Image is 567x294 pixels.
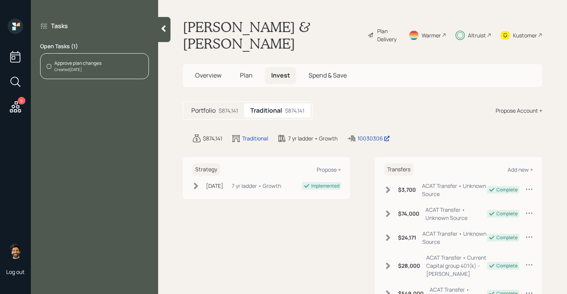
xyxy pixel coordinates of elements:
[240,71,253,79] span: Plan
[398,187,416,193] h6: $3,700
[192,163,220,176] h6: Strategy
[8,243,23,259] img: eric-schwartz-headshot.png
[250,107,282,114] h5: Traditional
[51,22,68,30] label: Tasks
[6,268,25,275] div: Log out
[191,107,216,114] h5: Portfolio
[40,42,149,50] label: Open Tasks ( 1 )
[384,163,413,176] h6: Transfers
[468,31,486,39] div: Altruist
[513,31,537,39] div: Kustomer
[426,253,487,278] div: ACAT Transfer • Current Capital group 401(k) - [PERSON_NAME]
[285,106,304,115] div: $874,141
[496,234,518,241] div: Complete
[242,134,268,142] div: Traditional
[271,71,290,79] span: Invest
[422,182,487,198] div: ACAT Transfer • Unknown Source
[309,71,347,79] span: Spend & Save
[183,19,361,52] h1: [PERSON_NAME] & [PERSON_NAME]
[288,134,337,142] div: 7 yr ladder • Growth
[195,71,221,79] span: Overview
[496,106,542,115] div: Propose Account +
[232,182,281,190] div: 7 yr ladder • Growth
[377,27,399,43] div: Plan Delivery
[398,211,419,217] h6: $74,000
[398,235,416,241] h6: $24,171
[398,263,420,269] h6: $28,000
[496,262,518,269] div: Complete
[422,230,487,246] div: ACAT Transfer • Unknown Source
[358,134,390,142] div: 10030306
[317,166,341,173] div: Propose +
[18,97,25,105] div: 5
[219,106,238,115] div: $874,141
[508,166,533,173] div: Add new +
[54,67,101,73] div: Created [DATE]
[203,134,222,142] div: $874,141
[54,60,101,67] div: Approve plan changes
[496,210,518,217] div: Complete
[422,31,441,39] div: Warmer
[496,186,518,193] div: Complete
[206,182,223,190] div: [DATE]
[425,206,487,222] div: ACAT Transfer • Unknown Source
[311,182,339,189] div: Implemented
